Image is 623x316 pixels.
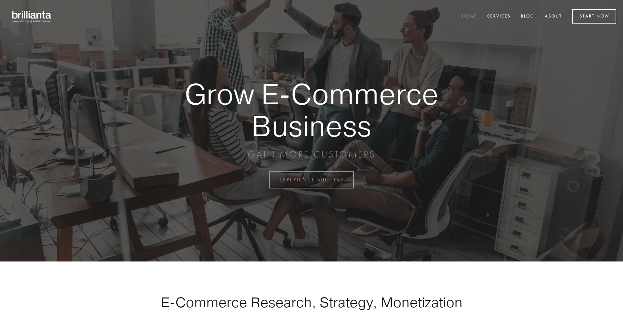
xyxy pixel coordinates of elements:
a: EXPERIENCE SUCCESS [269,171,354,188]
a: About [540,11,566,22]
strong: Grow E-Commerce Business [161,78,462,142]
a: Start Now [572,9,616,24]
h1: E-Commerce Research, Strategy, Monetization [140,294,483,311]
a: Services [483,11,515,22]
a: Blog [516,11,539,22]
p: GAIN MORE CUSTOMERS [161,148,462,161]
a: Home [457,11,481,22]
img: brillianta - research, strategy, marketing [7,7,57,26]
